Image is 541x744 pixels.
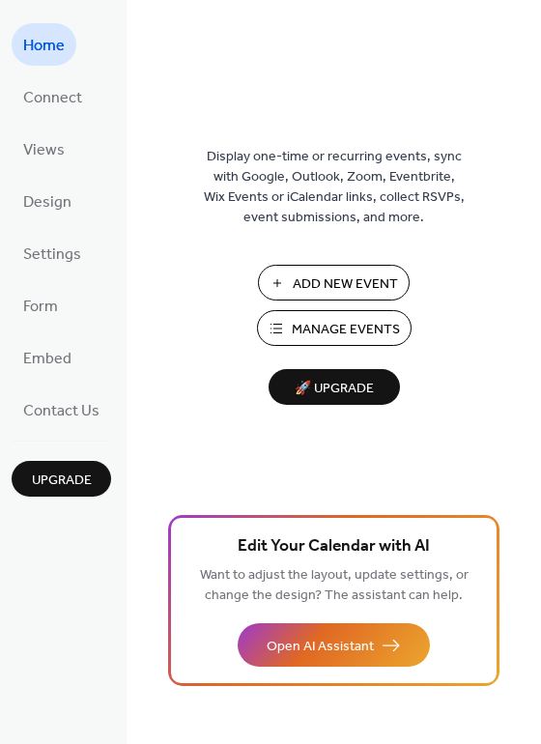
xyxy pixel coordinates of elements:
span: Connect [23,83,82,114]
button: 🚀 Upgrade [269,369,400,405]
a: Settings [12,232,93,274]
span: Design [23,187,71,218]
a: Home [12,23,76,66]
a: Connect [12,75,94,118]
span: Settings [23,240,81,271]
span: Manage Events [292,320,400,340]
span: Upgrade [32,471,92,491]
button: Manage Events [257,310,412,346]
button: Open AI Assistant [238,623,430,667]
span: Views [23,135,65,166]
button: Upgrade [12,461,111,497]
span: Contact Us [23,396,100,427]
span: Add New Event [293,274,398,295]
a: Embed [12,336,83,379]
a: Form [12,284,70,327]
span: Edit Your Calendar with AI [238,533,430,560]
span: Home [23,31,65,62]
span: Open AI Assistant [267,637,374,657]
span: Form [23,292,58,323]
button: Add New Event [258,265,410,300]
span: 🚀 Upgrade [280,376,388,402]
a: Views [12,128,76,170]
a: Design [12,180,83,222]
a: Contact Us [12,388,111,431]
span: Display one-time or recurring events, sync with Google, Outlook, Zoom, Eventbrite, Wix Events or ... [204,147,465,228]
span: Embed [23,344,71,375]
span: Want to adjust the layout, update settings, or change the design? The assistant can help. [200,562,469,609]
